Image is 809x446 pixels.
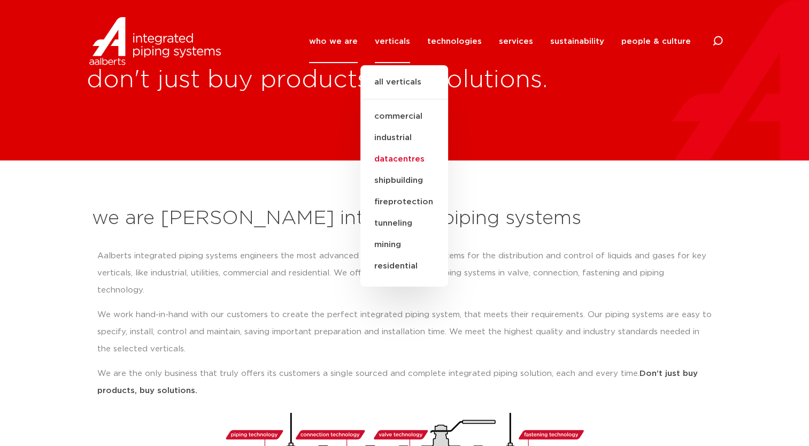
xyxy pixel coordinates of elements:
a: fireprotection [360,191,448,213]
a: commercial [360,106,448,127]
a: datacentres [360,149,448,170]
a: verticals [375,20,410,63]
p: We work hand-in-hand with our customers to create the perfect integrated piping system, that meet... [97,306,712,358]
a: people & culture [621,20,691,63]
nav: Menu [309,20,691,63]
a: industrial [360,127,448,149]
ul: verticals [360,65,448,287]
a: residential [360,256,448,277]
p: We are the only business that truly offers its customers a single sourced and complete integrated... [97,365,712,399]
a: all verticals [360,76,448,99]
a: shipbuilding [360,170,448,191]
a: tunneling [360,213,448,234]
h2: we are [PERSON_NAME] integrated piping systems [92,206,718,232]
p: Aalberts integrated piping systems engineers the most advanced integrated piping systems for the ... [97,248,712,299]
a: mining [360,234,448,256]
a: services [499,20,533,63]
a: technologies [427,20,482,63]
a: who we are [309,20,358,63]
a: sustainability [550,20,604,63]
